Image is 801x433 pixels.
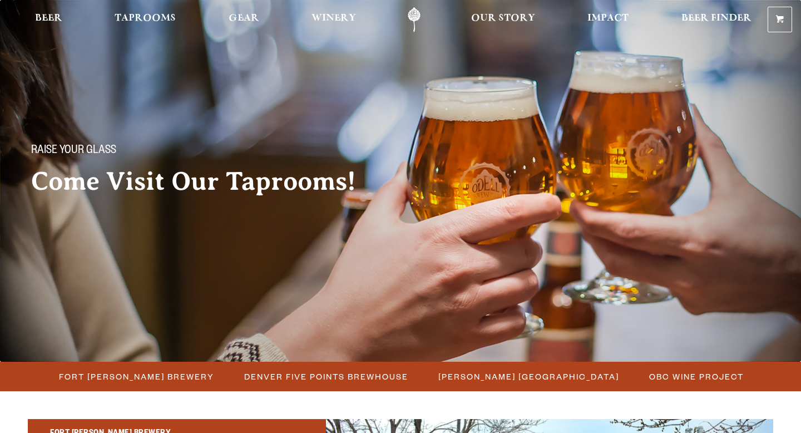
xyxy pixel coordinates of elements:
[115,14,176,23] span: Taprooms
[238,368,414,385] a: Denver Five Points Brewhouse
[311,14,356,23] span: Winery
[674,7,759,32] a: Beer Finder
[244,368,408,385] span: Denver Five Points Brewhouse
[107,7,183,32] a: Taprooms
[587,14,629,23] span: Impact
[221,7,266,32] a: Gear
[393,7,435,32] a: Odell Home
[52,368,220,385] a: Fort [PERSON_NAME] Brewery
[649,368,744,385] span: OBC Wine Project
[31,168,378,195] h2: Come Visit Our Taprooms!
[580,7,636,32] a: Impact
[28,7,70,32] a: Beer
[304,7,363,32] a: Winery
[438,368,619,385] span: [PERSON_NAME] [GEOGRAPHIC_DATA]
[464,7,542,32] a: Our Story
[59,368,214,385] span: Fort [PERSON_NAME] Brewery
[681,14,751,23] span: Beer Finder
[35,14,62,23] span: Beer
[642,368,749,385] a: OBC Wine Project
[31,144,116,159] span: Raise your glass
[432,368,625,385] a: [PERSON_NAME] [GEOGRAPHIC_DATA]
[471,14,535,23] span: Our Story
[229,14,259,23] span: Gear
